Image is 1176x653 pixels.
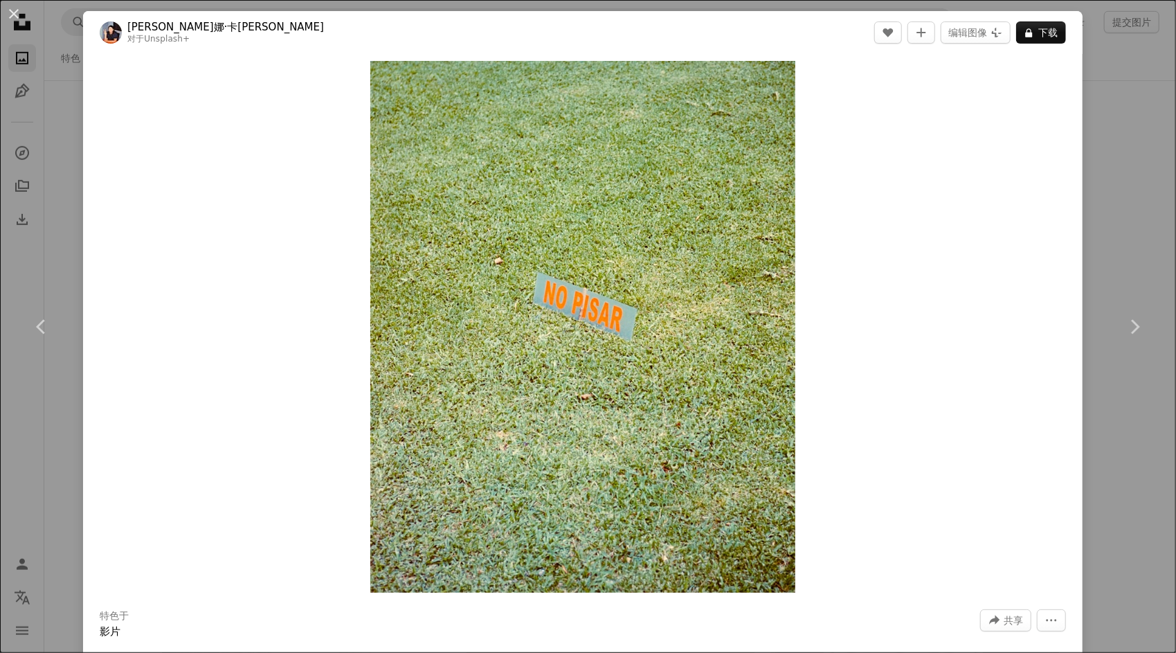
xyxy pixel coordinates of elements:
[948,22,987,43] font: 编辑图像
[907,21,935,44] button: 添加到收藏
[1037,609,1066,632] button: 更多行动
[941,21,1011,44] button: 编辑图像
[127,34,324,45] div: 对于
[1016,21,1066,44] button: 下载
[100,21,122,44] img: 前往Ivana Cajina的个人资料
[144,34,190,44] a: Unsplash+
[874,21,902,44] button: 喜欢
[1038,22,1058,43] font: 下载
[100,609,129,623] h3: 特色于
[1093,260,1176,393] a: Next
[370,61,795,593] button: 放大此图像
[370,61,795,593] img: 坐在草丛中的标志
[100,625,120,638] a: 影片
[980,609,1031,632] button: 分享此图片
[127,20,324,34] a: [PERSON_NAME]娜·卡[PERSON_NAME]
[1004,610,1023,631] span: 共享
